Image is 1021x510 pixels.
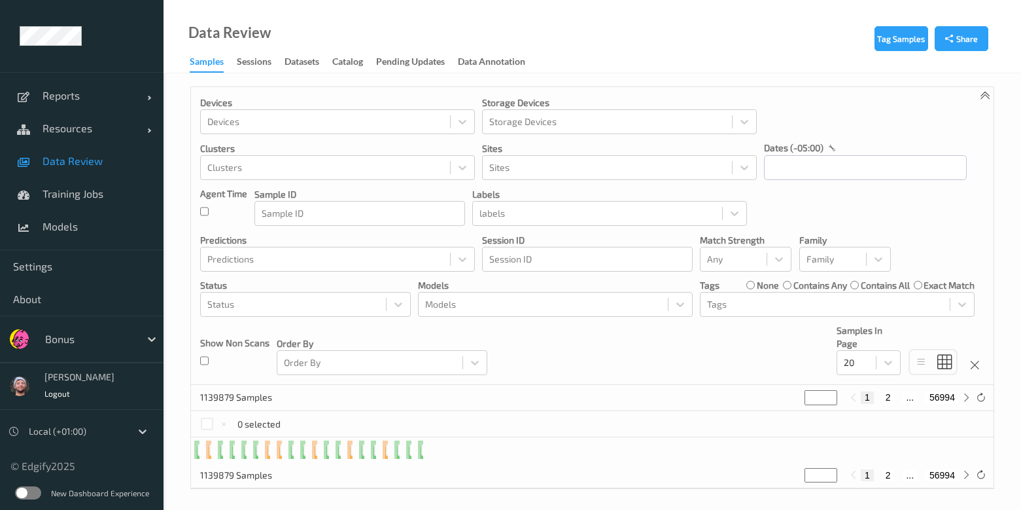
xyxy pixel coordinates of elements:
[200,187,247,200] p: Agent Time
[757,279,779,292] label: none
[926,392,959,403] button: 56994
[376,53,458,71] a: Pending Updates
[482,96,757,109] p: Storage Devices
[188,26,271,39] div: Data Review
[200,337,269,350] p: Show Non Scans
[902,392,918,403] button: ...
[376,55,445,71] div: Pending Updates
[861,279,910,292] label: contains all
[882,469,895,481] button: 2
[458,55,525,71] div: Data Annotation
[472,188,747,201] p: labels
[332,53,376,71] a: Catalog
[700,279,719,292] p: Tags
[237,55,271,71] div: Sessions
[882,392,895,403] button: 2
[458,53,538,71] a: Data Annotation
[799,234,891,247] p: Family
[935,26,988,51] button: Share
[200,234,475,247] p: Predictions
[285,53,332,71] a: Datasets
[902,469,918,481] button: ...
[285,55,319,71] div: Datasets
[190,55,224,73] div: Samples
[924,279,975,292] label: exact match
[861,392,874,403] button: 1
[482,142,757,155] p: Sites
[861,469,874,481] button: 1
[190,53,237,73] a: Samples
[837,324,901,350] p: Samples In Page
[237,53,285,71] a: Sessions
[237,418,281,431] p: 0 selected
[793,279,847,292] label: contains any
[926,469,959,481] button: 56994
[200,96,475,109] p: Devices
[332,55,363,71] div: Catalog
[874,26,928,51] button: Tag Samples
[700,234,791,247] p: Match Strength
[418,279,693,292] p: Models
[200,391,298,404] p: 1139879 Samples
[254,188,465,201] p: Sample ID
[200,469,298,482] p: 1139879 Samples
[200,142,475,155] p: Clusters
[277,337,487,350] p: Order By
[764,141,823,155] p: dates (-05:00)
[482,234,693,247] p: Session ID
[200,279,411,292] p: Status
